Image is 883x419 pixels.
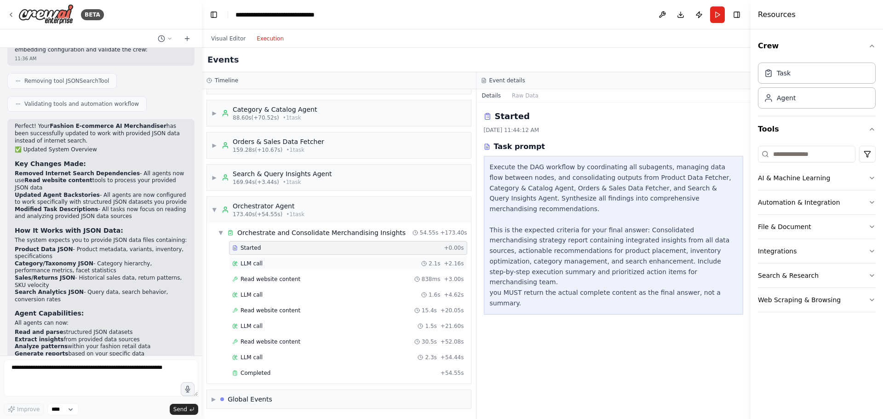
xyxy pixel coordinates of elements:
[758,116,876,142] button: Tools
[212,174,217,181] span: ▶
[15,343,68,350] strong: Analyze patterns
[218,229,224,236] span: ▼
[241,307,300,314] span: Read website content
[233,105,317,114] div: Category & Catalog Agent
[15,123,187,144] p: Perfect! Your has been successfully updated to work with provided JSON data instead of internet s...
[15,227,123,234] strong: How It Works with JSON Data:
[494,141,545,152] h3: Task prompt
[154,33,176,44] button: Switch to previous chat
[286,211,304,218] span: • 1 task
[758,264,876,287] button: Search & Research
[233,146,282,154] span: 159.28s (+10.67s)
[215,77,238,84] h3: Timeline
[777,93,796,103] div: Agent
[24,100,139,108] span: Validating tools and automation workflow
[444,260,464,267] span: + 2.16s
[15,246,187,260] li: - Product metadata, variants, inventory, specifications
[181,382,195,396] button: Click to speak your automation idea
[15,237,187,244] p: The system expects you to provide JSON data files containing:
[233,211,282,218] span: 173.40s (+54.55s)
[17,406,40,413] span: Improve
[15,310,84,317] strong: Agent Capabilities:
[235,10,339,19] nav: breadcrumb
[495,110,530,123] h2: Started
[489,77,525,84] h3: Event details
[441,322,464,330] span: + 21.60s
[422,338,437,345] span: 30.5s
[15,336,187,344] li: from provided data sources
[24,177,92,184] strong: Read website content
[429,260,440,267] span: 2.1s
[15,336,64,343] strong: Extract insights
[212,396,216,403] span: ▶
[15,206,187,220] li: - All tasks now focus on reading and analyzing provided JSON data sources
[758,215,876,239] button: File & Document
[777,69,791,78] div: Task
[233,201,304,211] div: Orchestrator Agent
[283,178,301,186] span: • 1 task
[420,229,439,236] span: 54.55s
[173,406,187,413] span: Send
[444,291,464,298] span: + 4.62s
[241,354,263,361] span: LLM call
[15,350,68,357] strong: Generate reports
[758,166,876,190] button: AI & Machine Learning
[233,169,332,178] div: Search & Query Insights Agent
[506,89,544,102] button: Raw Data
[758,190,876,214] button: Automation & Integration
[15,192,100,198] strong: Updated Agent Backstories
[15,275,187,289] li: - Historical sales data, return patterns, SKU velocity
[233,114,279,121] span: 88.60s (+70.52s)
[180,33,195,44] button: Start a new chat
[15,320,187,327] p: All agents can now:
[50,123,166,129] strong: Fashion E-commerce AI Merchandiser
[441,338,464,345] span: + 52.08s
[15,329,63,335] strong: Read and parse
[233,178,279,186] span: 169.94s (+3.44s)
[15,206,98,212] strong: Modified Task Descriptions
[425,322,436,330] span: 1.5s
[15,170,187,192] li: - All agents now use tools to process your provided JSON data
[758,9,796,20] h4: Resources
[758,239,876,263] button: Integrations
[476,89,507,102] button: Details
[440,229,467,236] span: + 173.40s
[758,33,876,59] button: Crew
[15,289,84,295] strong: Search Analytics JSON
[207,8,220,21] button: Hide left sidebar
[81,9,104,20] div: BETA
[15,146,187,154] h2: ✅ Updated System Overview
[429,291,440,298] span: 1.6s
[444,244,464,252] span: + 0.00s
[441,354,464,361] span: + 54.44s
[444,276,464,283] span: + 3.00s
[15,170,140,177] strong: Removed Internet Search Dependencies
[15,55,187,62] div: 11:36 AM
[441,307,464,314] span: + 20.05s
[15,275,75,281] strong: Sales/Returns JSON
[758,288,876,312] button: Web Scraping & Browsing
[206,33,251,44] button: Visual Editor
[4,403,44,415] button: Improve
[237,228,406,237] div: Orchestrate and Consolidate Merchandising Insights
[15,260,187,275] li: - Category hierarchy, performance metrics, facet statistics
[422,307,437,314] span: 15.4s
[241,260,263,267] span: LLM call
[24,77,109,85] span: Removing tool JSONSearchTool
[286,146,304,154] span: • 1 task
[228,395,272,404] div: Global Events
[758,59,876,116] div: Crew
[241,338,300,345] span: Read website content
[241,244,261,252] span: Started
[15,192,187,206] li: - All agents are now configured to work specifically with structured JSON datasets you provide
[212,142,217,149] span: ▶
[15,260,93,267] strong: Category/Taxonomy JSON
[441,369,464,377] span: + 54.55s
[730,8,743,21] button: Hide right sidebar
[15,160,86,167] strong: Key Changes Made:
[484,126,744,134] div: [DATE] 11:44:12 AM
[422,276,441,283] span: 838ms
[283,114,301,121] span: • 1 task
[15,246,73,253] strong: Product Data JSON
[490,162,738,309] div: Execute the DAG workflow by coordinating all subagents, managing data flow between nodes, and con...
